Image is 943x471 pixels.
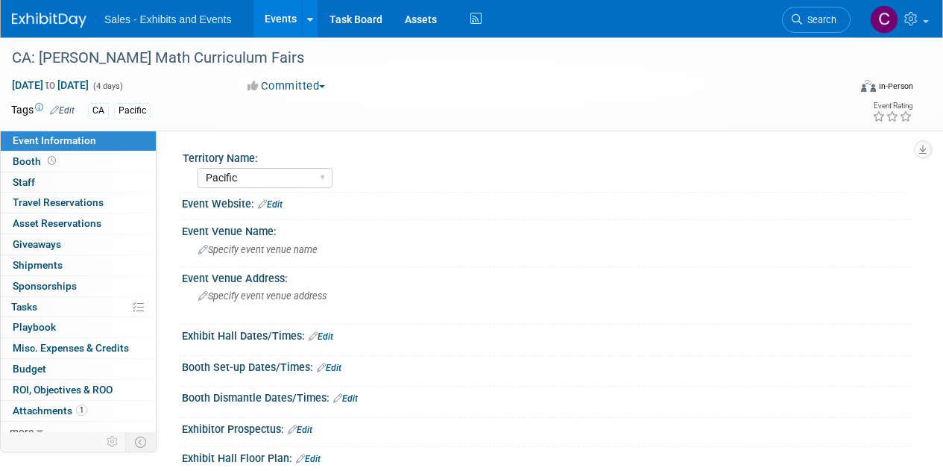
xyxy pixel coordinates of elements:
[242,78,331,94] button: Committed
[872,102,912,110] div: Event Rating
[182,356,913,375] div: Booth Set-up Dates/Times:
[13,134,96,146] span: Event Information
[13,238,61,250] span: Giveaways
[1,338,156,358] a: Misc. Expenses & Credits
[13,321,56,333] span: Playbook
[317,363,341,373] a: Edit
[258,199,283,210] a: Edit
[782,7,851,33] a: Search
[1,422,156,442] a: more
[45,155,59,166] span: Booth not reserved yet
[1,213,156,234] a: Asset Reservations
[13,280,77,292] span: Sponsorships
[296,454,321,464] a: Edit
[13,196,104,208] span: Travel Reservations
[878,81,913,92] div: In-Person
[1,359,156,379] a: Budget
[100,432,126,452] td: Personalize Event Tab Strip
[182,387,913,406] div: Booth Dismantle Dates/Times:
[114,103,151,119] div: Pacific
[11,102,75,119] td: Tags
[198,244,318,255] span: Specify event venue name
[11,78,89,92] span: [DATE] [DATE]
[76,405,87,416] span: 1
[182,418,913,437] div: Exhibitor Prospectus:
[1,255,156,275] a: Shipments
[288,425,312,435] a: Edit
[10,425,34,437] span: more
[88,103,109,119] div: CA
[12,13,86,28] img: ExhibitDay
[1,193,156,213] a: Travel Reservations
[13,259,63,271] span: Shipments
[198,290,327,302] span: Specify event venue address
[1,152,156,172] a: Booth
[13,384,113,396] span: ROI, Objectives & ROO
[13,363,46,375] span: Budget
[1,297,156,317] a: Tasks
[182,193,913,212] div: Event Website:
[870,5,898,34] img: Christine Lurz
[182,220,913,239] div: Event Venue Name:
[13,155,59,167] span: Booth
[13,176,35,188] span: Staff
[1,172,156,193] a: Staff
[861,80,876,92] img: Format-Inperson.png
[182,325,913,344] div: Exhibit Hall Dates/Times:
[802,14,836,25] span: Search
[1,317,156,337] a: Playbook
[11,301,37,313] span: Tasks
[13,342,129,354] span: Misc. Expenses & Credits
[13,405,87,417] span: Attachments
[104,13,231,25] span: Sales - Exhibits and Events
[333,393,358,404] a: Edit
[182,267,913,286] div: Event Venue Address:
[43,79,57,91] span: to
[92,81,123,91] span: (4 days)
[126,432,157,452] td: Toggle Event Tabs
[1,276,156,296] a: Sponsorships
[183,147,906,166] div: Territory Name:
[13,217,101,229] span: Asset Reservations
[1,234,156,255] a: Giveaways
[1,401,156,421] a: Attachments1
[50,105,75,116] a: Edit
[182,447,913,467] div: Exhibit Hall Floor Plan:
[309,331,333,342] a: Edit
[1,131,156,151] a: Event Information
[1,380,156,400] a: ROI, Objectives & ROO
[7,45,836,72] div: CA: [PERSON_NAME] Math Curriculum Fairs
[781,78,913,100] div: Event Format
